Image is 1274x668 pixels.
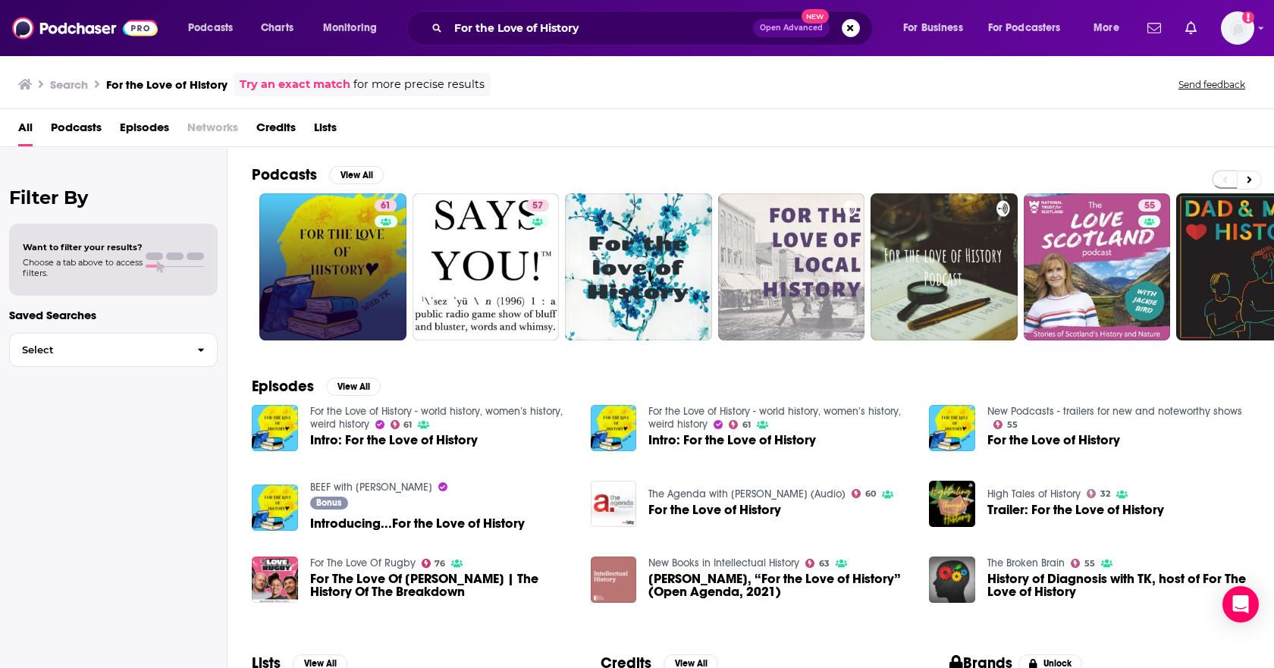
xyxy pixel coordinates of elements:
span: For Business [903,17,963,39]
span: 63 [819,560,830,567]
a: 57 [526,199,549,212]
a: The Broken Brain [987,557,1065,569]
a: 61 [729,420,751,429]
a: Introducing...For the Love of History [310,517,525,530]
p: Saved Searches [9,308,218,322]
h3: For the Love of History [106,77,227,92]
a: 61 [259,193,406,340]
a: Credits [256,115,296,146]
span: Monitoring [323,17,377,39]
a: 32 [1087,489,1110,498]
span: Lists [314,115,337,146]
img: Intro: For the Love of History [591,405,637,451]
a: History of Diagnosis with TK, host of For The Love of History [987,572,1250,598]
a: Podchaser - Follow, Share and Rate Podcasts [12,14,158,42]
div: Search podcasts, credits, & more... [421,11,887,45]
a: PodcastsView All [252,165,384,184]
img: For The Love Of Rucks | The History Of The Breakdown [252,557,298,603]
a: BEEF with Bridget Todd [310,481,432,494]
a: Show notifications dropdown [1179,15,1203,41]
img: Margarett MacMillan, “For the Love of History” (Open Agenda, 2021) [591,557,637,603]
a: Introducing...For the Love of History [252,485,298,531]
img: Intro: For the Love of History [252,405,298,451]
a: Intro: For the Love of History [310,434,478,447]
a: Episodes [120,115,169,146]
a: All [18,115,33,146]
span: More [1094,17,1119,39]
span: For The Love Of [PERSON_NAME] | The History Of The Breakdown [310,572,573,598]
a: Trailer: For the Love of History [987,503,1164,516]
h2: Podcasts [252,165,317,184]
span: for more precise results [353,76,485,93]
button: View All [326,378,381,396]
div: Open Intercom Messenger [1222,586,1259,623]
a: For the Love of History [648,503,781,516]
img: User Profile [1221,11,1254,45]
img: Trailer: For the Love of History [929,481,975,527]
span: Networks [187,115,238,146]
a: 63 [805,559,830,568]
span: 57 [532,199,543,214]
a: History of Diagnosis with TK, host of For The Love of History [929,557,975,603]
span: 55 [1144,199,1155,214]
svg: Add a profile image [1242,11,1254,24]
span: Select [10,345,185,355]
img: For the Love of History [929,405,975,451]
span: Charts [261,17,293,39]
button: Select [9,333,218,367]
button: Show profile menu [1221,11,1254,45]
span: 55 [1007,422,1018,428]
a: 61 [391,420,413,429]
span: 61 [742,422,751,428]
button: Send feedback [1174,78,1250,91]
a: 55 [1138,199,1161,212]
span: Choose a tab above to access filters. [23,257,143,278]
a: The Agenda with Steve Paikin (Audio) [648,488,846,500]
span: For Podcasters [988,17,1061,39]
span: 60 [865,491,876,497]
span: 32 [1100,491,1110,497]
span: Podcasts [188,17,233,39]
a: 76 [422,559,446,568]
a: New Books in Intellectual History [648,557,799,569]
span: [PERSON_NAME], “For the Love of History” (Open Agenda, 2021) [648,572,911,598]
a: For the Love of History [987,434,1120,447]
a: New Podcasts - trailers for new and noteworthy shows [987,405,1242,418]
a: Podcasts [51,115,102,146]
a: Show notifications dropdown [1141,15,1167,41]
a: 61 [375,199,397,212]
a: For The Love Of Rucks | The History Of The Breakdown [310,572,573,598]
input: Search podcasts, credits, & more... [448,16,753,40]
button: open menu [893,16,982,40]
a: 55 [1071,559,1095,568]
span: 76 [435,560,445,567]
h2: Episodes [252,377,314,396]
span: 55 [1084,560,1095,567]
span: New [802,9,829,24]
button: open menu [177,16,253,40]
span: Logged in as calellac [1221,11,1254,45]
button: open menu [1083,16,1138,40]
span: Bonus [316,498,341,507]
span: Intro: For the Love of History [648,434,816,447]
button: Open AdvancedNew [753,19,830,37]
h2: Filter By [9,187,218,209]
a: EpisodesView All [252,377,381,396]
a: Charts [251,16,303,40]
a: 55 [993,420,1018,429]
